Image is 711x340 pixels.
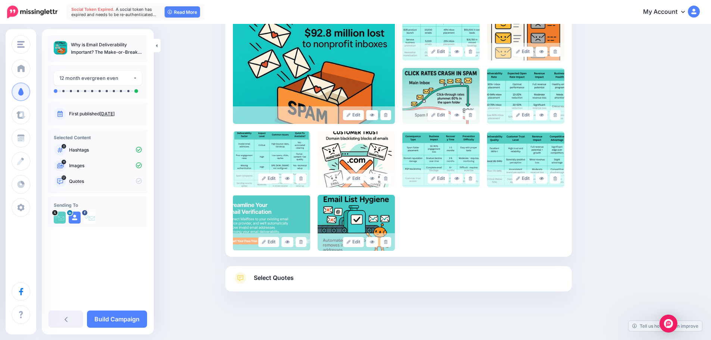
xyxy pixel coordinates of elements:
[402,68,480,124] img: SSK27NKGMCFYD1LPJ3J7ZZSHAZ9WG232_large.png
[512,110,534,120] a: Edit
[165,6,200,18] a: Read More
[512,47,534,57] a: Edit
[428,174,449,184] a: Edit
[402,4,480,60] img: O8B3VRF4SVUZYDB2FEIR565JWQ88CPCI_large.png
[69,162,142,169] p: Images
[233,272,564,291] a: Select Quotes
[62,144,66,149] span: 0
[428,47,449,57] a: Edit
[343,237,364,247] a: Edit
[343,174,364,184] a: Edit
[512,174,534,184] a: Edit
[318,195,395,251] img: 1EMLBUY7DLM8GZ5T4B544U9IMB16TIPA_large.png
[71,41,142,56] p: Why is Email Deliverability Important? The Make-or-Break Factor for Your Business Success
[54,212,66,224] img: uUtgmqiB-2057.jpg
[629,321,702,331] a: Tell us how we can improve
[59,74,133,82] div: 12 month evergreen even
[62,160,66,164] span: 11
[17,41,25,48] img: menu.png
[69,110,142,117] p: First published
[343,110,364,120] a: Edit
[487,68,564,124] img: 8R92FVQILH4P5RUOYPICLCSQV5WGEZ4F_large.png
[69,178,142,185] p: Quotes
[636,3,700,21] a: My Account
[233,4,395,124] img: 9c68e858b04c7ebbb8c6fa7a8fd97596_large.jpg
[258,237,280,247] a: Edit
[487,131,564,187] img: KT6WOIHESKRF49UFFYRTK8U7BY7VE3K0_large.png
[659,315,677,333] div: Open Intercom Messenger
[428,110,449,120] a: Edit
[318,131,395,187] img: HPCPQXS0GJ3T8FN4CKGI6VECP6UPWAAA_large.png
[62,175,66,180] span: 17
[100,111,115,116] a: [DATE]
[84,212,96,224] img: 15284121_674048486109516_5081588740640283593_n-bsa39815.png
[54,71,142,85] button: 12 month evergreen even
[54,41,67,54] img: 9c68e858b04c7ebbb8c6fa7a8fd97596_thumb.jpg
[233,131,310,187] img: 6W6CIPUA776T4KOIQFOM008BJKYNH8KQ_large.png
[7,6,57,18] img: Missinglettr
[71,7,156,17] span: A social token has expired and needs to be re-authenticated…
[54,135,142,140] h4: Selected Content
[54,202,142,208] h4: Sending To
[71,7,115,12] span: Social Token Expired.
[69,147,142,153] p: Hashtags
[254,273,294,283] span: Select Quotes
[233,195,310,251] img: 5ZF2LE5AGO7LG23PP1540YEVZ7TQL3IR_large.png
[258,174,280,184] a: Edit
[487,4,564,60] img: 64OROC7B2JCL09E52OIXZ8OGK2O9YXQM_large.png
[402,131,480,187] img: WLROAI717HLCSPQT6VDOG3PSN9BIVA5S_large.png
[69,212,81,224] img: user_default_image.png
